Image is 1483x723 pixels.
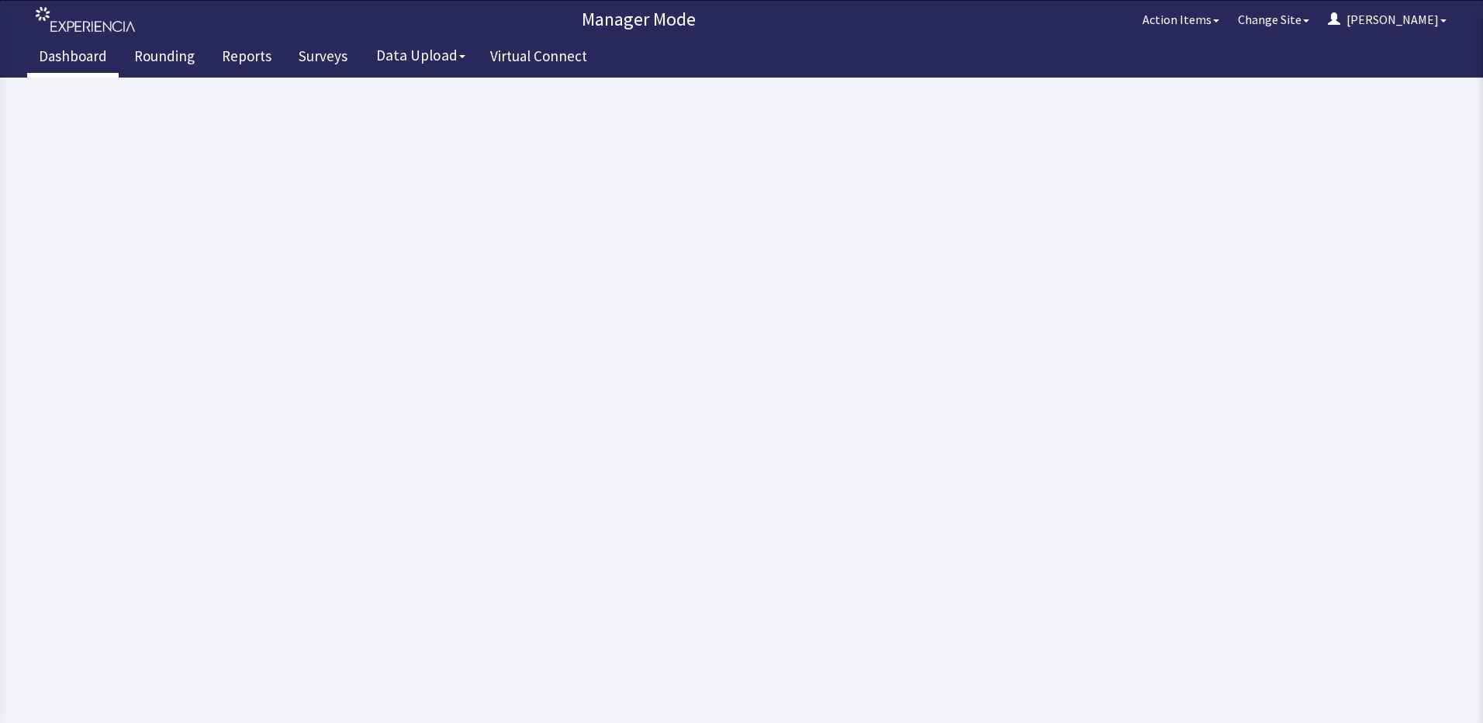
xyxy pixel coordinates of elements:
[287,39,359,78] a: Surveys
[143,7,1133,32] p: Manager Mode
[479,39,599,78] a: Virtual Connect
[1133,4,1229,35] button: Action Items
[123,39,206,78] a: Rounding
[367,41,475,70] button: Data Upload
[210,39,283,78] a: Reports
[36,7,135,33] img: experiencia_logo.png
[1319,4,1456,35] button: [PERSON_NAME]
[1229,4,1319,35] button: Change Site
[27,39,119,78] a: Dashboard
